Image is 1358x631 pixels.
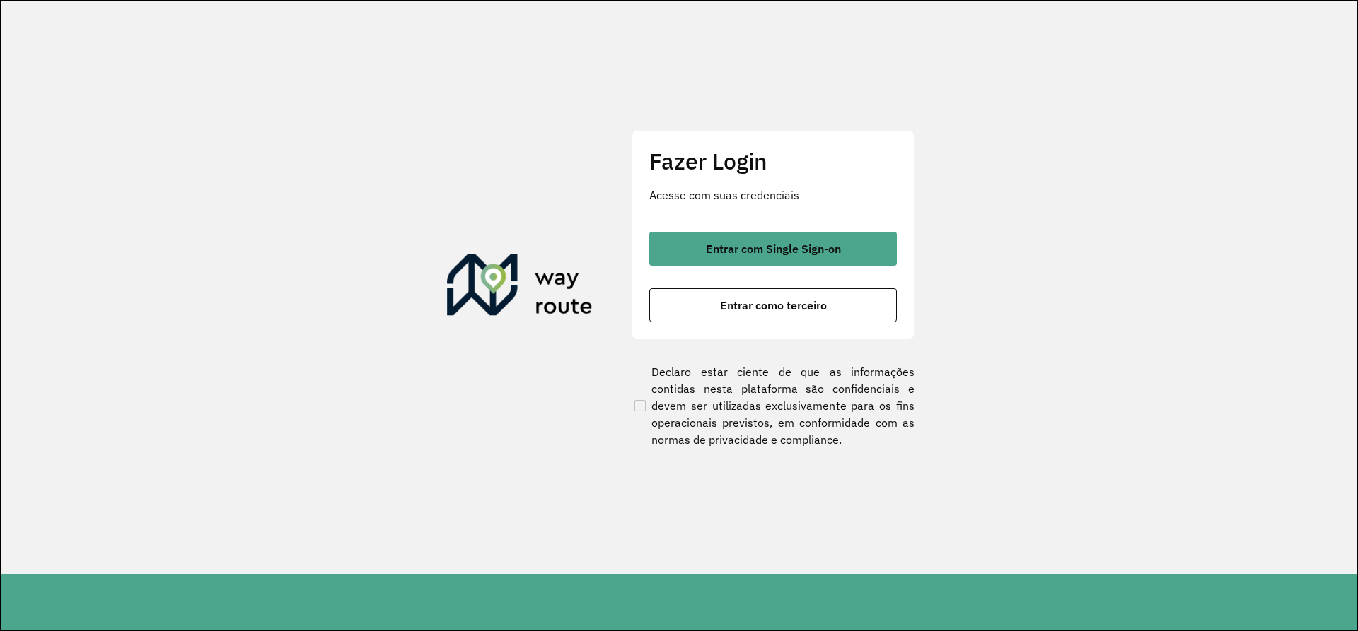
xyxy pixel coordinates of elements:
label: Declaro estar ciente de que as informações contidas nesta plataforma são confidenciais e devem se... [632,363,915,448]
h2: Fazer Login [649,148,897,175]
img: Roteirizador AmbevTech [447,254,593,322]
button: button [649,288,897,322]
button: button [649,232,897,266]
p: Acesse com suas credenciais [649,187,897,204]
span: Entrar com Single Sign-on [706,243,841,254]
span: Entrar como terceiro [720,300,827,311]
